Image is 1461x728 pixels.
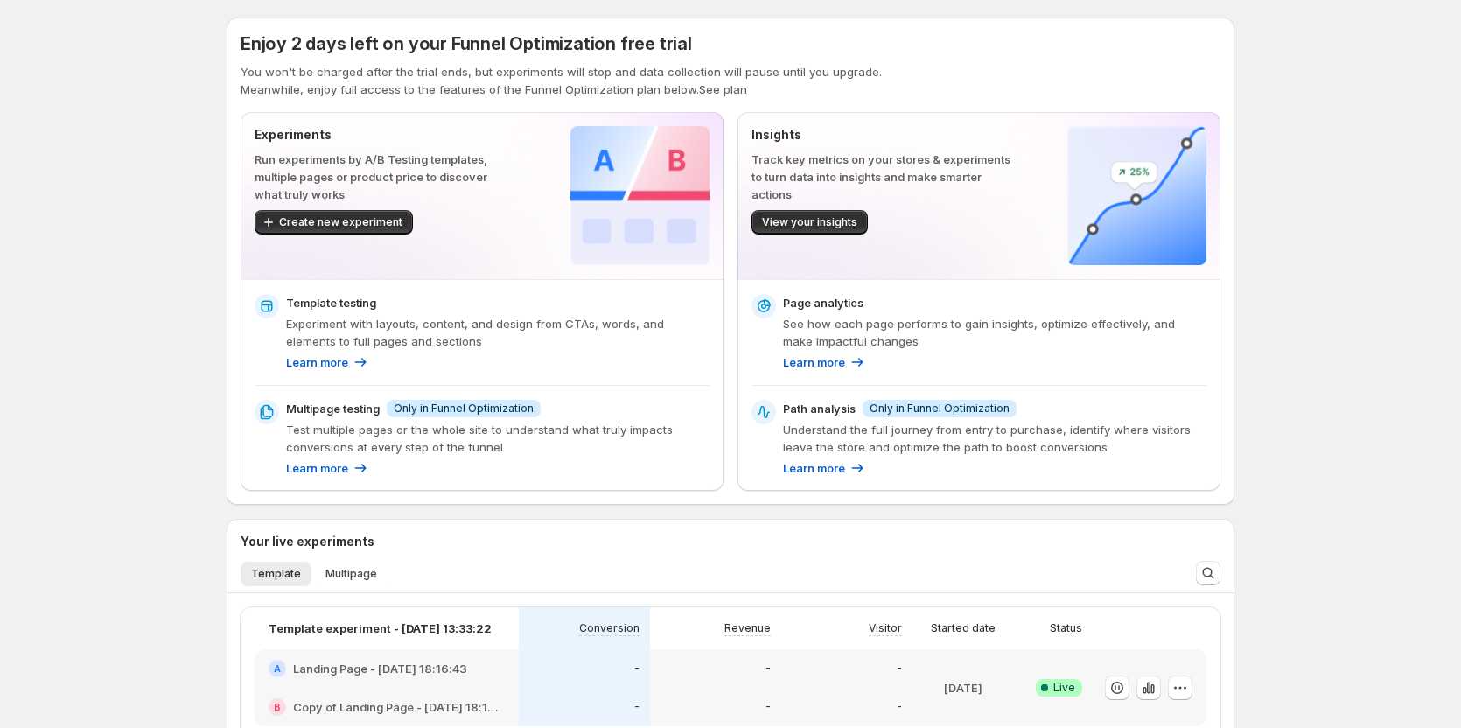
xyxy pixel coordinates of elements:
span: Enjoy 2 days left on your Funnel Optimization free trial [241,33,692,54]
img: Experiments [570,126,710,265]
p: Learn more [286,459,348,477]
h2: B [274,702,281,712]
h2: Landing Page - [DATE] 18:16:43 [293,660,467,677]
span: Create new experiment [279,215,402,229]
p: Meanwhile, enjoy full access to the features of the Funnel Optimization plan below. [241,80,1220,98]
p: Started date [931,621,996,635]
p: Understand the full journey from entry to purchase, identify where visitors leave the store and o... [783,421,1206,456]
button: View your insights [751,210,868,234]
span: Only in Funnel Optimization [870,402,1010,416]
h2: A [274,663,281,674]
p: Learn more [286,353,348,371]
p: - [897,700,902,714]
span: Template [251,567,301,581]
span: Live [1053,681,1075,695]
p: Template testing [286,294,376,311]
button: Create new experiment [255,210,413,234]
p: - [634,700,640,714]
p: [DATE] [944,679,982,696]
img: Insights [1067,126,1206,265]
p: Run experiments by A/B Testing templates, multiple pages or product price to discover what truly ... [255,150,514,203]
a: Learn more [783,459,866,477]
p: Learn more [783,459,845,477]
p: Multipage testing [286,400,380,417]
button: See plan [699,82,747,96]
p: Revenue [724,621,771,635]
p: - [634,661,640,675]
p: Path analysis [783,400,856,417]
a: Learn more [783,353,866,371]
p: Experiment with layouts, content, and design from CTAs, words, and elements to full pages and sec... [286,315,710,350]
p: Template experiment - [DATE] 13:33:22 [269,619,492,637]
p: Learn more [783,353,845,371]
p: Status [1050,621,1082,635]
p: - [765,661,771,675]
p: Page analytics [783,294,863,311]
h3: Your live experiments [241,533,374,550]
p: Track key metrics on your stores & experiments to turn data into insights and make smarter actions [751,150,1011,203]
span: Multipage [325,567,377,581]
p: Visitor [869,621,902,635]
h2: Copy of Landing Page - [DATE] 18:16:43 [293,698,505,716]
p: - [765,700,771,714]
span: Only in Funnel Optimization [394,402,534,416]
p: You won't be charged after the trial ends, but experiments will stop and data collection will pau... [241,63,1220,80]
p: Experiments [255,126,514,143]
p: Insights [751,126,1011,143]
p: See how each page performs to gain insights, optimize effectively, and make impactful changes [783,315,1206,350]
a: Learn more [286,459,369,477]
a: Learn more [286,353,369,371]
p: Conversion [579,621,640,635]
button: Search and filter results [1196,561,1220,585]
p: Test multiple pages or the whole site to understand what truly impacts conversions at every step ... [286,421,710,456]
p: - [897,661,902,675]
span: View your insights [762,215,857,229]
